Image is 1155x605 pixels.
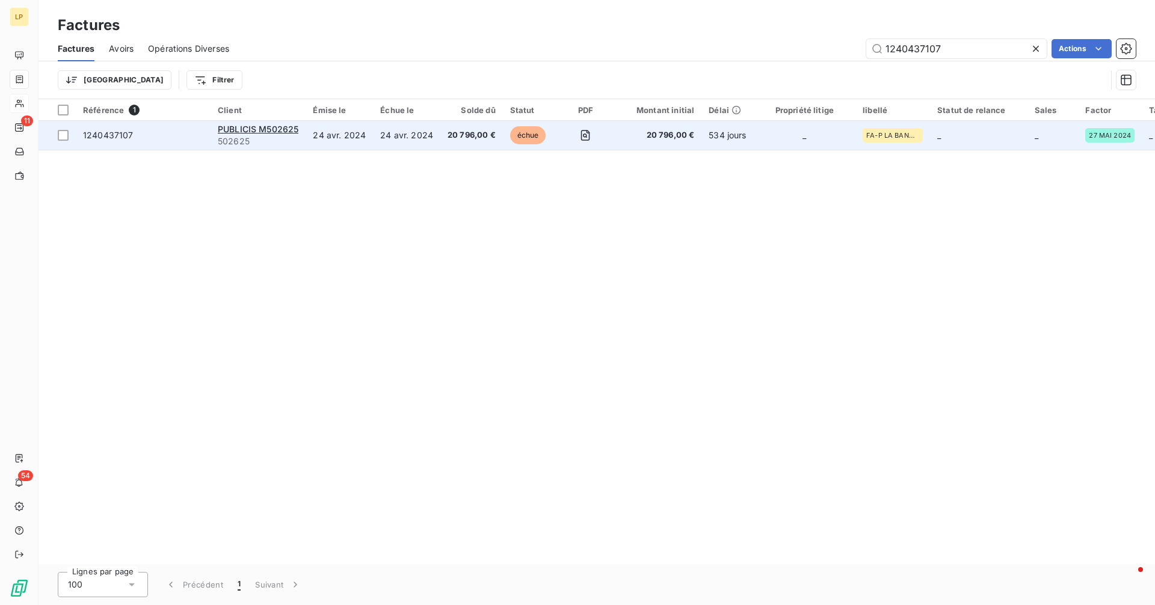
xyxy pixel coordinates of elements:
[1035,130,1038,140] span: _
[448,105,496,115] div: Solde dû
[1149,130,1153,140] span: _
[313,105,366,115] div: Émise le
[83,105,124,115] span: Référence
[306,121,373,150] td: 24 avr. 2024
[1089,132,1131,139] span: 27 MAI 2024
[21,115,33,126] span: 11
[1052,39,1112,58] button: Actions
[158,572,230,597] button: Précédent
[10,7,29,26] div: LP
[937,130,941,140] span: _
[564,105,608,115] div: PDF
[218,135,298,147] span: 502625
[218,105,298,115] div: Client
[701,121,753,150] td: 534 jours
[863,105,923,115] div: libellé
[218,124,298,134] span: PUBLICIS M502625
[1035,105,1071,115] div: Sales
[802,130,806,140] span: _
[448,129,496,141] span: 20 796,00 €
[248,572,309,597] button: Suivant
[58,43,94,55] span: Factures
[622,129,694,141] span: 20 796,00 €
[186,70,242,90] button: Filtrer
[866,132,919,139] span: FA-P LA BANQUE POSTALE /PUBLICIS MEDIA F
[380,105,433,115] div: Échue le
[83,130,134,140] span: 1240437107
[238,579,241,591] span: 1
[709,105,746,115] div: Délai
[148,43,229,55] span: Opérations Diverses
[510,105,549,115] div: Statut
[109,43,134,55] span: Avoirs
[68,579,82,591] span: 100
[58,14,120,36] h3: Factures
[1114,564,1143,593] iframe: Intercom live chat
[10,579,29,598] img: Logo LeanPay
[373,121,440,150] td: 24 avr. 2024
[937,105,1020,115] div: Statut de relance
[58,70,171,90] button: [GEOGRAPHIC_DATA]
[18,470,33,481] span: 54
[866,39,1047,58] input: Rechercher
[622,105,694,115] div: Montant initial
[510,126,546,144] span: échue
[230,572,248,597] button: 1
[761,105,848,115] div: Propriété litige
[129,105,140,115] span: 1
[1085,105,1135,115] div: Factor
